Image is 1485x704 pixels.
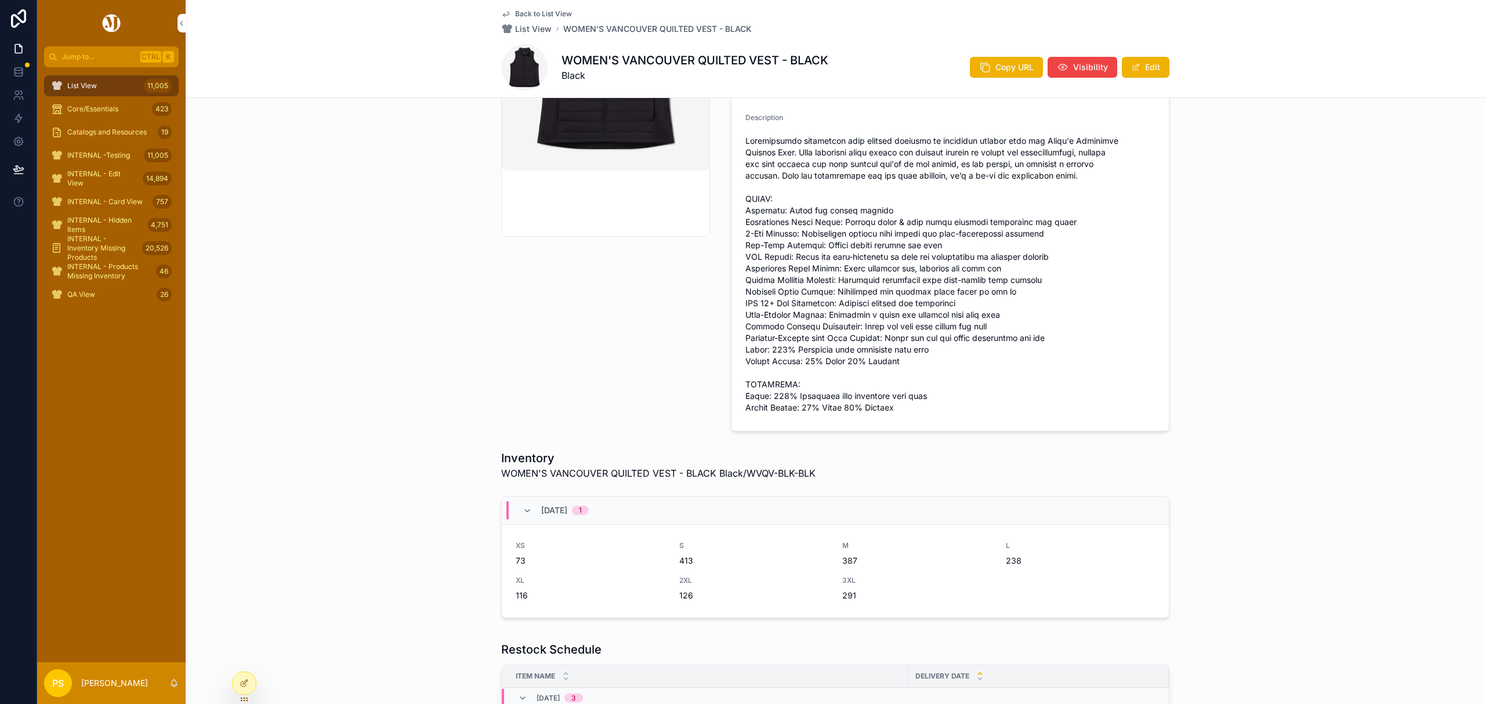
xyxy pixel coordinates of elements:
[502,525,1169,618] a: XS73S413M387L238XL1162XL1263XL291
[562,68,828,82] span: Black
[842,590,992,601] span: 291
[571,693,576,702] div: 3
[152,102,172,116] div: 423
[516,555,665,567] span: 73
[44,284,179,305] a: QA View26
[842,555,992,567] span: 387
[563,23,752,35] a: WOMEN'S VANCOUVER QUILTED VEST - BLACK
[1122,57,1169,78] button: Edit
[679,541,829,550] span: S
[142,241,172,255] div: 20,526
[67,104,118,114] span: Core/Essentials
[147,218,172,232] div: 4,751
[67,81,97,90] span: List View
[81,677,148,689] p: [PERSON_NAME]
[67,290,95,299] span: QA View
[44,238,179,259] a: INTERNAL - Inventory Missing Products20,526
[562,52,828,68] h1: WOMEN'S VANCOUVER QUILTED VEST - BLACK
[52,676,64,690] span: PS
[67,262,151,281] span: INTERNAL - Products Missing Inventory
[679,576,829,585] span: 2XL
[501,466,816,480] span: WOMEN'S VANCOUVER QUILTED VEST - BLACK Black/WVQV-BLK-BLK
[67,197,143,206] span: INTERNAL - Card View
[1006,555,1156,567] span: 238
[44,75,179,96] a: List View11,005
[37,67,186,320] div: scrollable content
[915,672,969,681] span: Delivery Date
[67,151,130,160] span: INTERNAL -Testing
[515,23,552,35] span: List View
[579,506,582,515] div: 1
[158,125,172,139] div: 19
[140,51,161,63] span: Ctrl
[745,113,783,122] span: Description
[44,261,179,282] a: INTERNAL - Products Missing Inventory46
[1006,541,1156,550] span: L
[153,195,172,209] div: 757
[44,122,179,143] a: Catalogs and Resources19
[679,590,829,601] span: 126
[541,505,567,516] span: [DATE]
[995,61,1034,73] span: Copy URL
[1048,57,1117,78] button: Visibility
[62,52,136,61] span: Jump to...
[44,145,179,166] a: INTERNAL -Testing11,005
[144,79,172,93] div: 11,005
[67,128,147,137] span: Catalogs and Resources
[516,576,665,585] span: XL
[157,288,172,302] div: 26
[44,191,179,212] a: INTERNAL - Card View757
[516,541,665,550] span: XS
[537,693,560,702] span: [DATE]
[515,9,572,19] span: Back to List View
[842,576,992,585] span: 3XL
[143,172,172,186] div: 14,894
[679,555,829,567] span: 413
[67,216,143,234] span: INTERNAL - Hidden Items
[44,168,179,189] a: INTERNAL - Edit View14,894
[44,99,179,119] a: Core/Essentials423
[842,541,992,550] span: M
[516,672,555,681] span: Item Name
[67,169,138,188] span: INTERNAL - Edit View
[67,234,137,262] span: INTERNAL - Inventory Missing Products
[501,23,552,35] a: List View
[1073,61,1108,73] span: Visibility
[501,9,572,19] a: Back to List View
[44,215,179,235] a: INTERNAL - Hidden Items4,751
[745,135,1155,413] span: Loremipsumdo sitametcon adip elitsed doeiusmo te incididun utlabor etdo mag Aliqu'e Adminimve Qui...
[164,52,173,61] span: K
[156,264,172,278] div: 46
[144,148,172,162] div: 11,005
[501,450,816,466] h1: Inventory
[100,14,122,32] img: App logo
[44,46,179,67] button: Jump to...CtrlK
[970,57,1043,78] button: Copy URL
[516,590,665,601] span: 116
[501,641,602,658] h1: Restock Schedule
